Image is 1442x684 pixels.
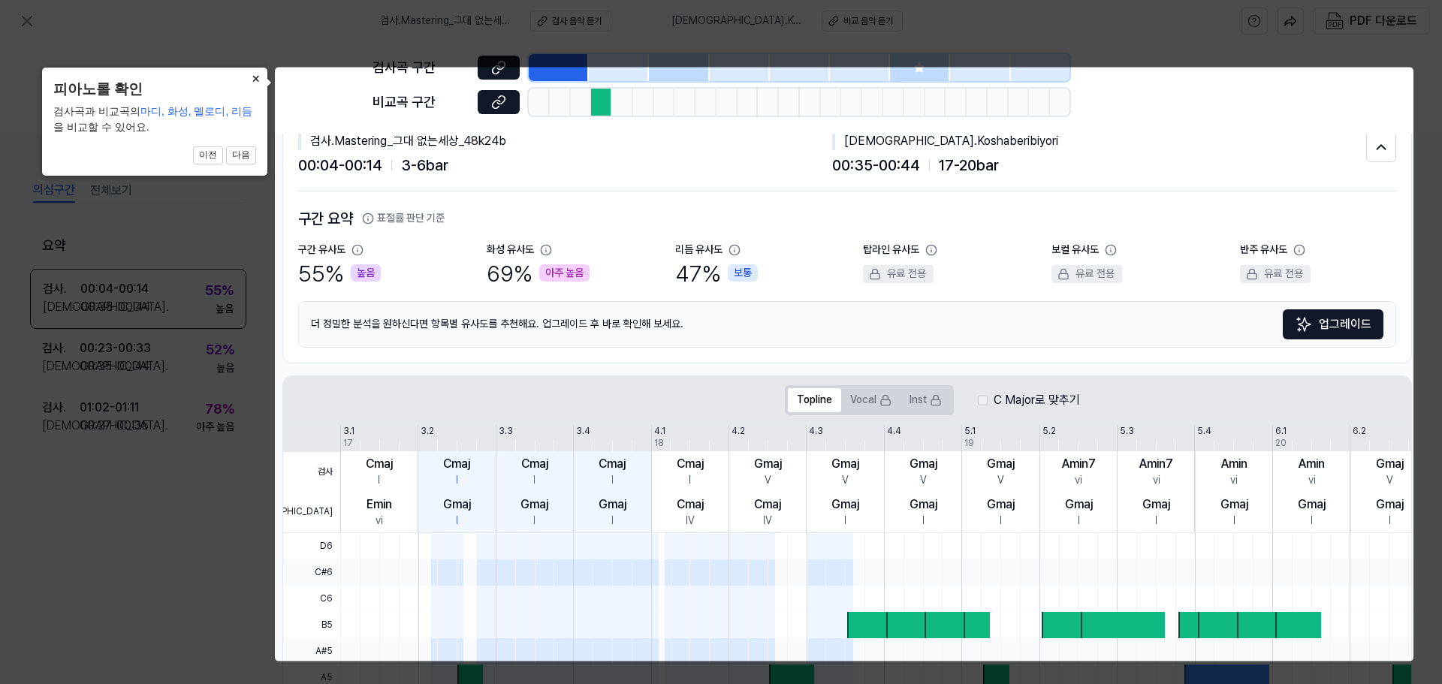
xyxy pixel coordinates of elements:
[1299,455,1325,473] div: Amin
[599,455,626,473] div: Cmaj
[456,473,458,488] div: I
[842,473,849,488] div: V
[910,455,937,473] div: Gmaj
[831,455,859,473] div: Gmaj
[654,437,664,450] div: 18
[1376,455,1404,473] div: Gmaj
[576,425,590,438] div: 3.4
[1065,496,1093,514] div: Gmaj
[1386,473,1393,488] div: V
[1078,514,1080,529] div: I
[809,425,823,438] div: 4.3
[443,455,470,473] div: Cmaj
[732,425,745,438] div: 4.2
[1220,496,1248,514] div: Gmaj
[900,388,951,412] button: Inst
[456,514,458,529] div: I
[922,514,925,529] div: I
[283,612,340,638] span: B5
[677,455,704,473] div: Cmaj
[964,425,976,438] div: 5.1
[283,533,340,559] span: D6
[611,514,614,529] div: I
[831,496,859,514] div: Gmaj
[283,638,340,664] span: A#5
[654,425,665,438] div: 4.1
[788,388,841,412] button: Topline
[1233,514,1235,529] div: I
[1139,455,1173,473] div: Amin7
[140,105,252,117] span: 마디, 화성, 멜로디, 리듬
[964,437,974,450] div: 19
[378,473,380,488] div: I
[1042,425,1056,438] div: 5.2
[1153,473,1160,488] div: vi
[611,473,614,488] div: I
[533,473,535,488] div: I
[997,473,1004,488] div: V
[499,425,513,438] div: 3.3
[226,146,256,164] button: 다음
[1062,455,1096,473] div: Amin7
[343,437,353,450] div: 17
[243,68,267,89] button: Close
[283,492,340,532] span: [DEMOGRAPHIC_DATA]
[677,496,704,514] div: Cmaj
[1221,455,1247,473] div: Amin
[1275,437,1287,450] div: 20
[1155,514,1157,529] div: I
[1230,473,1238,488] div: vi
[520,496,548,514] div: Gmaj
[366,455,393,473] div: Cmaj
[1353,425,1366,438] div: 6.2
[1075,473,1082,488] div: vi
[283,452,340,493] span: 검사
[367,496,392,514] div: Emin
[1197,425,1211,438] div: 5.4
[1275,425,1287,438] div: 6.1
[53,104,256,135] div: 검사곡과 비교곡의 을 비교할 수 있어요.
[1308,473,1316,488] div: vi
[53,79,256,101] header: 피아노롤 확인
[376,514,383,529] div: vi
[283,586,340,612] span: C6
[533,514,535,529] div: I
[283,559,340,586] span: C#6
[343,425,354,438] div: 3.1
[887,425,901,438] div: 4.4
[987,496,1015,514] div: Gmaj
[1000,514,1002,529] div: I
[754,455,782,473] div: Gmaj
[1120,425,1134,438] div: 5.3
[193,146,223,164] button: 이전
[1142,496,1170,514] div: Gmaj
[689,473,691,488] div: I
[1389,514,1391,529] div: I
[765,473,771,488] div: V
[1311,514,1313,529] div: I
[910,496,937,514] div: Gmaj
[841,388,900,412] button: Vocal
[1298,496,1326,514] div: Gmaj
[599,496,626,514] div: Gmaj
[686,514,695,529] div: IV
[987,455,1015,473] div: Gmaj
[421,425,434,438] div: 3.2
[844,514,846,529] div: I
[763,514,772,529] div: IV
[994,391,1080,409] label: C Major로 맞추기
[920,473,927,488] div: V
[754,496,781,514] div: Cmaj
[1376,496,1404,514] div: Gmaj
[521,455,548,473] div: Cmaj
[443,496,471,514] div: Gmaj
